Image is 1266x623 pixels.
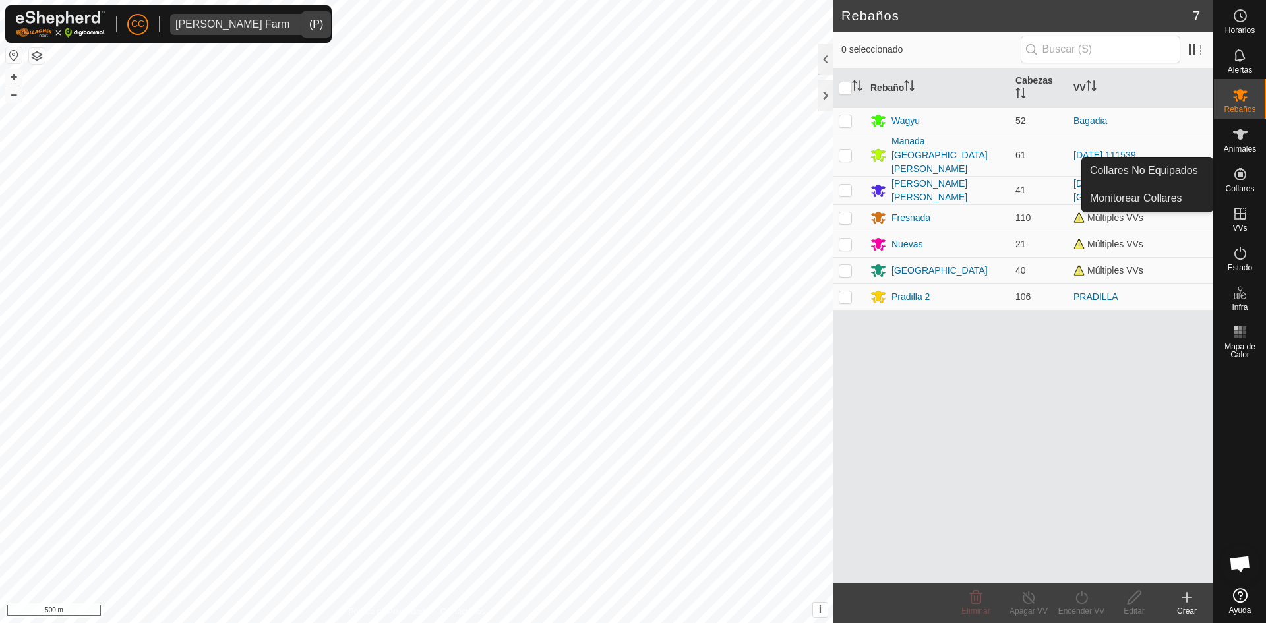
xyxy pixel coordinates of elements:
[1086,82,1097,93] p-sorticon: Activar para ordenar
[29,48,45,64] button: Capas del Mapa
[891,114,920,128] div: Wagyu
[1108,605,1160,617] div: Editar
[1002,605,1055,617] div: Apagar VV
[1082,158,1213,184] a: Collares No Equipados
[1228,264,1252,272] span: Estado
[865,69,1010,108] th: Rebaño
[1015,185,1026,195] span: 41
[1090,191,1182,206] span: Monitorear Collares
[1068,69,1213,108] th: VV
[1015,150,1026,160] span: 61
[6,86,22,102] button: –
[1224,105,1255,113] span: Rebaños
[1073,150,1136,160] a: [DATE] 111539
[1214,583,1266,620] a: Ayuda
[175,19,289,30] div: [PERSON_NAME] Farm
[1073,115,1107,126] a: Bagadia
[891,290,930,304] div: Pradilla 2
[1015,115,1026,126] span: 52
[6,47,22,63] button: Restablecer Mapa
[131,17,144,31] span: CC
[1015,212,1031,223] span: 110
[1073,265,1143,276] span: Múltiples VVs
[904,82,915,93] p-sorticon: Activar para ordenar
[891,134,1005,176] div: Manada [GEOGRAPHIC_DATA][PERSON_NAME]
[1015,291,1031,302] span: 106
[1073,212,1143,223] span: Múltiples VVs
[1073,178,1170,202] a: [DATE] 204539 [GEOGRAPHIC_DATA]
[1228,66,1252,74] span: Alertas
[841,8,1193,24] h2: Rebaños
[1225,26,1255,34] span: Horarios
[891,177,1005,204] div: [PERSON_NAME] [PERSON_NAME]
[1073,291,1118,302] a: PRADILLA
[813,603,828,617] button: i
[1232,303,1248,311] span: Infra
[961,607,990,616] span: Eliminar
[1232,224,1247,232] span: VVs
[1217,343,1263,359] span: Mapa de Calor
[1021,36,1180,63] input: Buscar (S)
[891,264,988,278] div: [GEOGRAPHIC_DATA]
[1055,605,1108,617] div: Encender VV
[1015,90,1026,100] p-sorticon: Activar para ordenar
[295,14,321,35] div: dropdown trigger
[852,82,862,93] p-sorticon: Activar para ordenar
[1015,265,1026,276] span: 40
[440,606,485,618] a: Contáctenos
[1193,6,1200,26] span: 7
[16,11,105,38] img: Logo Gallagher
[891,211,930,225] div: Fresnada
[1010,69,1068,108] th: Cabezas
[1015,239,1026,249] span: 21
[349,606,425,618] a: Política de Privacidad
[1082,185,1213,212] a: Monitorear Collares
[841,43,1021,57] span: 0 seleccionado
[6,69,22,85] button: +
[170,14,295,35] span: Alarcia Monja Farm
[891,237,922,251] div: Nuevas
[1229,607,1251,614] span: Ayuda
[1225,185,1254,193] span: Collares
[1160,605,1213,617] div: Crear
[1224,145,1256,153] span: Animales
[1090,163,1198,179] span: Collares No Equipados
[1073,239,1143,249] span: Múltiples VVs
[819,604,822,615] span: i
[1221,544,1260,583] div: Chat abierto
